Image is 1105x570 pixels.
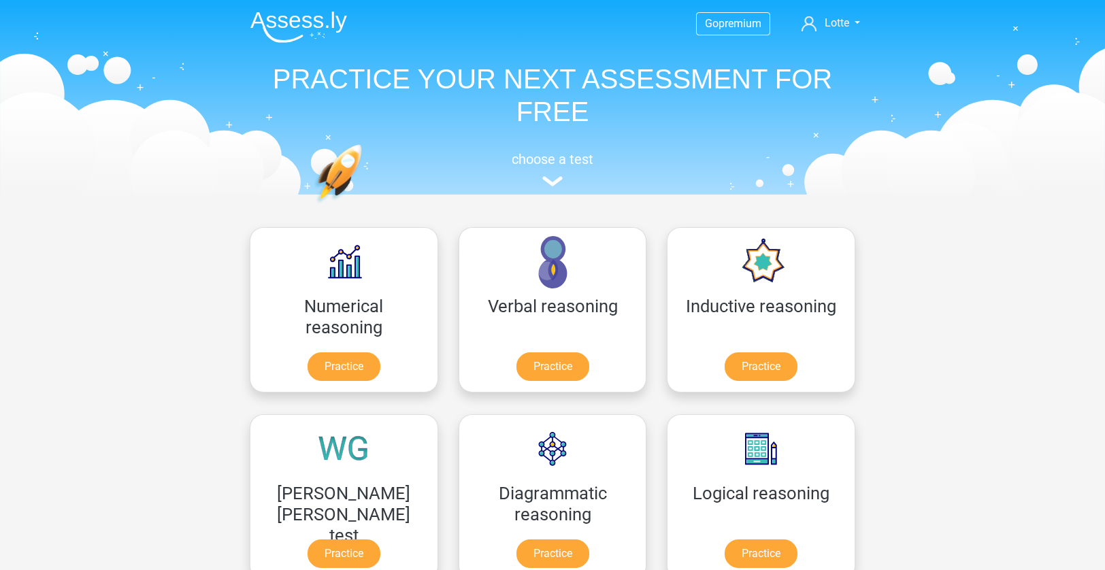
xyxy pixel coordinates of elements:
h5: choose a test [240,151,865,167]
img: practice [314,144,414,267]
span: premium [719,17,761,30]
h1: PRACTICE YOUR NEXT ASSESSMENT FOR FREE [240,63,865,128]
a: Gopremium [697,14,770,33]
span: Go [705,17,719,30]
a: Lotte [796,15,865,31]
a: Practice [725,539,797,568]
img: assessment [542,176,563,186]
a: Practice [516,352,589,381]
span: Lotte [825,16,849,29]
a: Practice [308,352,380,381]
a: Practice [308,539,380,568]
img: Assessly [250,11,347,43]
a: choose a test [240,151,865,187]
a: Practice [725,352,797,381]
a: Practice [516,539,589,568]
